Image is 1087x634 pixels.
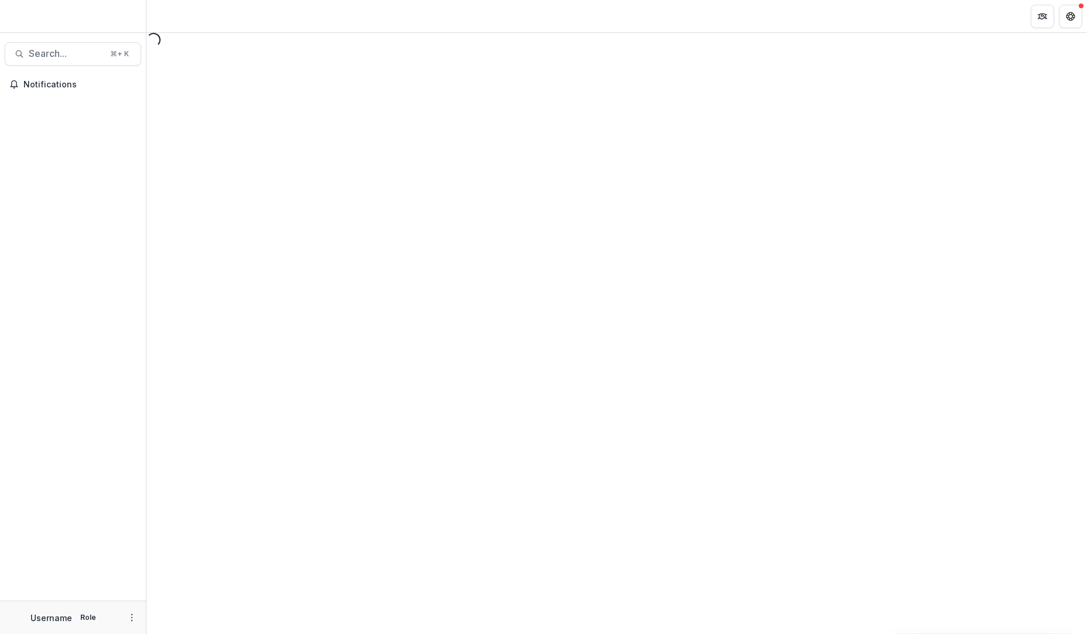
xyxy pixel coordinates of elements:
span: Search... [29,48,103,59]
button: Notifications [5,75,141,94]
button: Partners [1031,5,1054,28]
button: Search... [5,42,141,66]
button: Get Help [1059,5,1082,28]
button: More [125,611,139,625]
span: Notifications [23,80,137,90]
p: Username [30,612,72,624]
div: ⌘ + K [108,48,131,60]
p: Role [77,612,100,623]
